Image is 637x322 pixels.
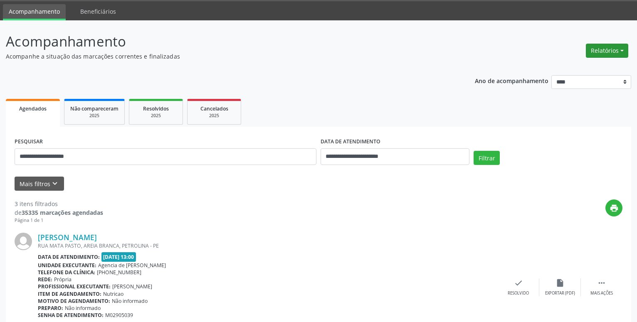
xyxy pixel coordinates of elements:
label: DATA DE ATENDIMENTO [321,135,380,148]
i: keyboard_arrow_down [50,179,59,188]
div: Página 1 de 1 [15,217,103,224]
b: Telefone da clínica: [38,269,95,276]
div: 2025 [135,113,177,119]
b: Senha de atendimento: [38,312,104,319]
span: [PERSON_NAME] [112,283,152,290]
b: Item de agendamento: [38,290,101,297]
b: Profissional executante: [38,283,111,290]
span: Própria [54,276,72,283]
button: Relatórios [586,44,628,58]
b: Preparo: [38,305,63,312]
a: Beneficiários [74,4,122,19]
span: Agencia de [PERSON_NAME] [98,262,166,269]
b: Motivo de agendamento: [38,297,110,305]
div: 3 itens filtrados [15,199,103,208]
p: Acompanhamento [6,31,444,52]
i: check [514,278,523,288]
label: PESQUISAR [15,135,43,148]
b: Unidade executante: [38,262,96,269]
div: Mais ações [590,290,613,296]
div: Resolvido [508,290,529,296]
span: M02905039 [105,312,133,319]
p: Ano de acompanhamento [475,75,548,86]
b: Rede: [38,276,52,283]
p: Acompanhe a situação das marcações correntes e finalizadas [6,52,444,61]
span: Não informado [65,305,101,312]
strong: 35335 marcações agendadas [22,209,103,216]
i: insert_drive_file [556,278,565,288]
div: Exportar (PDF) [545,290,575,296]
i: print [610,204,619,213]
a: [PERSON_NAME] [38,233,97,242]
b: Data de atendimento: [38,253,100,261]
span: Não compareceram [70,105,119,112]
span: Agendados [19,105,47,112]
span: Não informado [112,297,148,305]
span: Cancelados [200,105,228,112]
button: print [605,199,622,216]
div: RUA MATA PASTO, AREIA BRANCA, PETROLINA - PE [38,242,498,249]
span: Resolvidos [143,105,169,112]
span: Nutricao [103,290,123,297]
span: [DATE] 13:00 [101,252,136,262]
div: 2025 [70,113,119,119]
span: [PHONE_NUMBER] [97,269,141,276]
button: Filtrar [474,151,500,165]
a: Acompanhamento [3,4,66,20]
button: Mais filtroskeyboard_arrow_down [15,177,64,191]
img: img [15,233,32,250]
i:  [597,278,606,288]
div: de [15,208,103,217]
div: 2025 [193,113,235,119]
